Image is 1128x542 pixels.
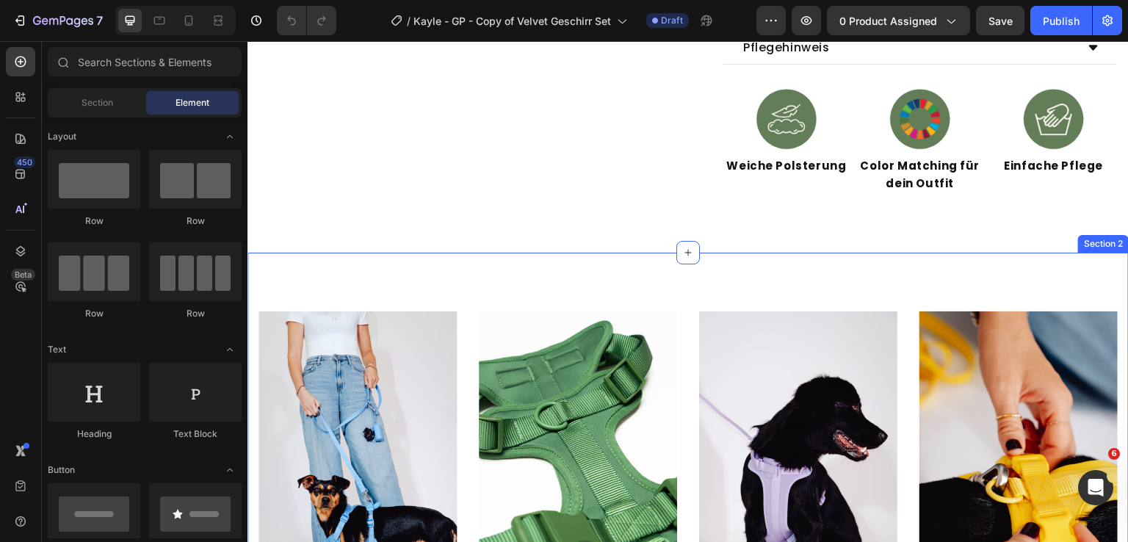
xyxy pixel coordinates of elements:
[976,6,1024,35] button: Save
[149,307,242,320] div: Row
[48,130,76,143] span: Layout
[149,214,242,228] div: Row
[636,41,709,115] img: gempages_458127380590887873-950e5e1e-07ec-4d9d-ad0e-d11cfd0d18a6.png
[609,115,737,153] h2: Color Matching für dein Outfit
[277,6,336,35] div: Undo/Redo
[407,13,411,29] span: /
[661,14,683,27] span: Draft
[6,6,109,35] button: 7
[48,214,140,228] div: Row
[48,463,75,477] span: Button
[82,96,113,109] span: Section
[48,343,66,356] span: Text
[834,196,878,209] div: Section 2
[218,458,242,482] span: Toggle open
[770,41,843,115] img: gempages_458127380590887873-0b864717-cbf6-46ba-af0d-b1f062327ff3.png
[502,41,576,115] img: gempages_458127380590887873-2c5e0646-2cce-477b-9f68-12ec210f4fac.png
[413,13,611,29] span: Kayle - GP - Copy of Velvet Geschirr Set
[218,338,242,361] span: Toggle open
[218,125,242,148] span: Toggle open
[827,6,970,35] button: 0 product assigned
[48,307,140,320] div: Row
[988,15,1013,27] span: Save
[839,13,937,29] span: 0 product assigned
[149,427,242,441] div: Text Block
[96,12,103,29] p: 7
[11,269,35,281] div: Beta
[176,96,209,109] span: Element
[475,115,603,135] h2: Weiche Polsterung
[14,156,35,168] div: 450
[1043,13,1080,29] div: Publish
[1108,448,1120,460] span: 6
[1078,470,1113,505] iframe: Intercom live chat
[247,41,1128,542] iframe: Design area
[1030,6,1092,35] button: Publish
[48,427,140,441] div: Heading
[48,47,242,76] input: Search Sections & Elements
[742,115,870,135] h2: Einfache Pflege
